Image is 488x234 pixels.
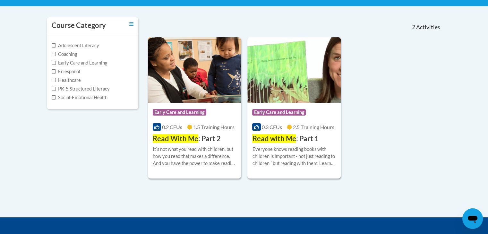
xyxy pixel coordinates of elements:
[148,37,241,178] a: Course LogoEarly Care and Learning0.2 CEUs1.5 Training Hours Read With Me: Part 2Itʹs not what yo...
[162,124,182,130] span: 0.2 CEUs
[148,37,241,103] img: Course Logo
[129,21,133,28] a: Toggle collapse
[262,124,282,130] span: 0.3 CEUs
[52,59,107,66] label: Early Care and Learning
[462,208,483,229] iframe: Button to launch messaging window
[52,52,56,56] input: Checkbox for Options
[293,124,334,130] span: 2.5 Training Hours
[153,134,221,144] h3: : Part 2
[52,68,80,75] label: En español
[52,94,107,101] label: Social-Emotional Health
[52,51,77,58] label: Coaching
[52,85,110,92] label: PK-5 Structured Literacy
[52,77,81,84] label: Healthcare
[52,95,56,100] input: Checkbox for Options
[153,109,206,116] span: Early Care and Learning
[416,24,440,31] span: Activities
[412,24,415,31] span: 2
[52,61,56,65] input: Checkbox for Options
[52,21,106,30] h3: Course Category
[52,42,99,49] label: Adolescent Literacy
[247,37,341,178] a: Course LogoEarly Care and Learning0.3 CEUs2.5 Training Hours Read with Me: Part 1Everyone knows r...
[153,134,198,143] span: Read With Me
[252,134,318,144] h3: : Part 1
[252,134,296,143] span: Read with Me
[153,146,236,167] div: Itʹs not what you read with children, but how you read that makes a difference. And you have the ...
[52,69,56,74] input: Checkbox for Options
[247,37,341,103] img: Course Logo
[52,43,56,48] input: Checkbox for Options
[252,146,336,167] div: Everyone knows reading books with children is important - not just reading to children ʹ but read...
[52,78,56,82] input: Checkbox for Options
[252,109,306,116] span: Early Care and Learning
[193,124,235,130] span: 1.5 Training Hours
[52,87,56,91] input: Checkbox for Options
